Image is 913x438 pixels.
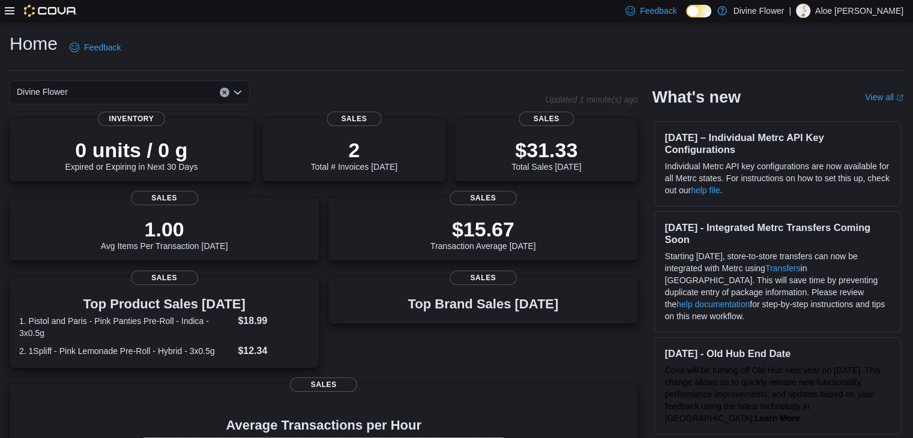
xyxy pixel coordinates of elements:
p: Updated 1 minute(s) ago [545,95,637,104]
span: Dark Mode [686,17,687,18]
div: Transaction Average [DATE] [430,217,536,251]
h3: [DATE] - Old Hub End Date [664,347,891,359]
div: Total # Invoices [DATE] [311,138,397,172]
div: Expired or Expiring in Next 30 Days [65,138,197,172]
p: $31.33 [511,138,581,162]
input: Dark Mode [686,5,711,17]
span: Feedback [640,5,676,17]
a: Transfers [765,263,801,273]
dd: $18.99 [238,314,309,328]
dt: 2. 1Spliff - Pink Lemonade Pre-Roll - Hybrid - 3x0.5g [19,345,233,357]
span: Sales [327,112,381,126]
a: Learn More [755,413,800,423]
div: Avg Items Per Transaction [DATE] [101,217,228,251]
a: help documentation [676,299,750,309]
p: | [789,4,791,18]
span: Inventory [98,112,165,126]
h2: What's new [652,88,740,107]
a: help file [691,185,720,195]
a: Feedback [65,35,125,59]
button: Clear input [220,88,229,97]
a: View allExternal link [865,92,903,102]
h4: Average Transactions per Hour [19,418,628,433]
div: Aloe Samuels [796,4,810,18]
p: 2 [311,138,397,162]
p: 0 units / 0 g [65,138,197,162]
dt: 1. Pistol and Paris - Pink Panties Pre-Roll - Indica - 3x0.5g [19,315,233,339]
p: 1.00 [101,217,228,241]
button: Open list of options [233,88,243,97]
span: Cova will be turning off Old Hub next year on [DATE]. This change allows us to quickly release ne... [664,365,881,423]
span: Sales [450,191,517,205]
h1: Home [10,32,58,56]
img: Cova [24,5,77,17]
p: Aloe [PERSON_NAME] [815,4,903,18]
p: Divine Flower [733,4,784,18]
p: Individual Metrc API key configurations are now available for all Metrc states. For instructions ... [664,160,891,196]
dd: $12.34 [238,344,309,358]
svg: External link [896,94,903,101]
div: Total Sales [DATE] [511,138,581,172]
span: Sales [290,377,357,392]
span: Sales [131,271,198,285]
h3: Top Product Sales [DATE] [19,297,309,311]
h3: [DATE] – Individual Metrc API Key Configurations [664,131,891,155]
span: Feedback [84,41,121,53]
span: Sales [450,271,517,285]
h3: [DATE] - Integrated Metrc Transfers Coming Soon [664,221,891,245]
h3: Top Brand Sales [DATE] [408,297,558,311]
p: $15.67 [430,217,536,241]
span: Sales [131,191,198,205]
span: Divine Flower [17,85,68,99]
span: Sales [519,112,574,126]
p: Starting [DATE], store-to-store transfers can now be integrated with Metrc using in [GEOGRAPHIC_D... [664,250,891,322]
